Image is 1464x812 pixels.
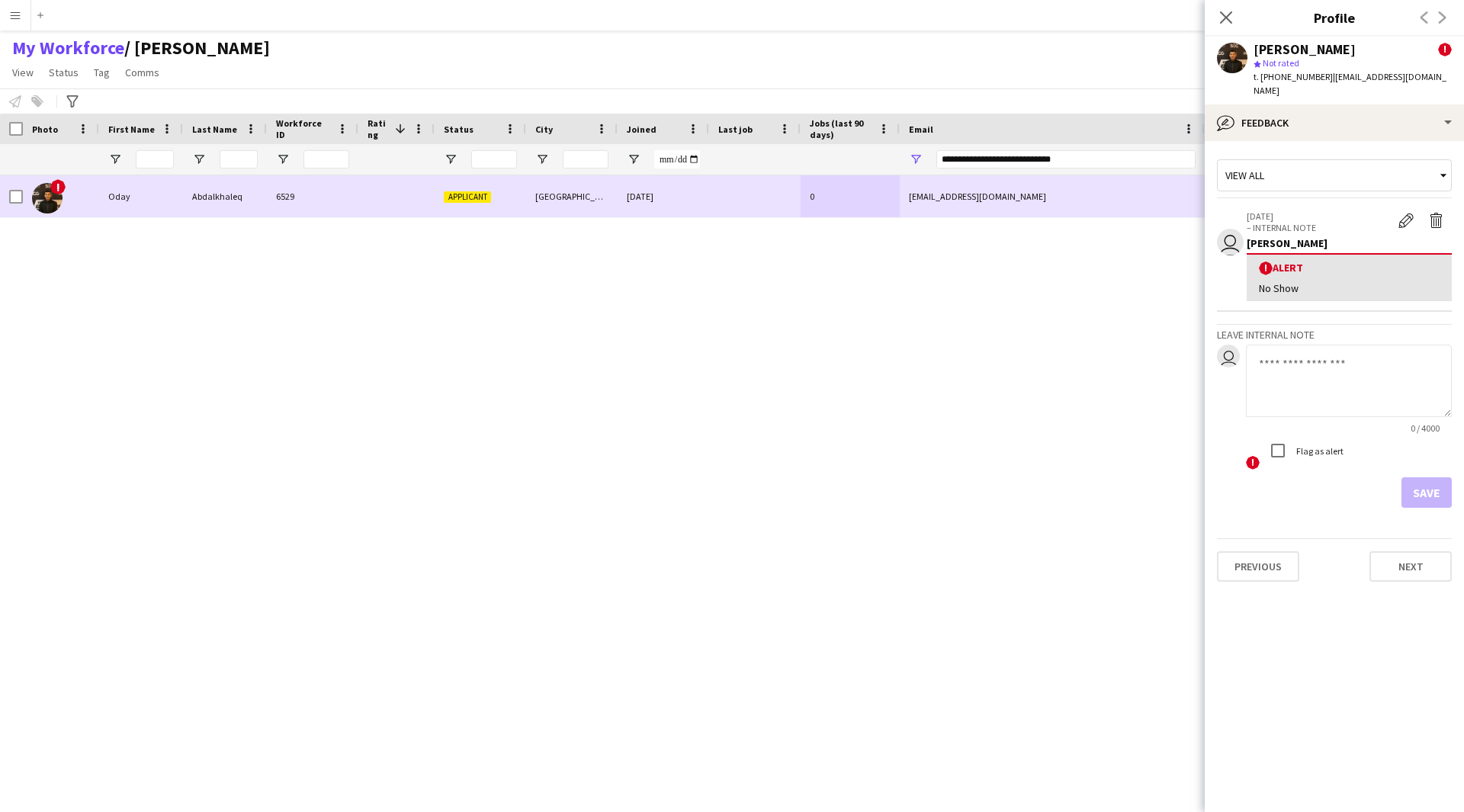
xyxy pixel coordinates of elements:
div: No Show [1259,281,1440,295]
span: Status [49,66,79,79]
div: Alert [1259,261,1440,275]
span: View all [1225,168,1264,182]
div: [PERSON_NAME] [1254,43,1356,56]
a: View [6,63,40,82]
span: ! [1246,456,1260,470]
span: City [535,124,553,135]
input: Email Filter Input [936,150,1196,168]
button: Open Filter Menu [444,152,457,166]
a: My Workforce [12,37,124,59]
input: Joined Filter Input [654,150,700,168]
button: Open Filter Menu [909,152,923,166]
span: Rating [368,117,389,140]
button: Open Filter Menu [627,152,640,166]
a: Status [43,63,85,82]
button: Open Filter Menu [108,152,122,166]
button: Next [1369,551,1452,582]
div: Oday [99,175,183,217]
span: ! [50,179,66,194]
p: – INTERNAL NOTE [1247,222,1391,233]
span: Musab Alamri [124,37,270,59]
span: Photo [32,124,58,135]
span: Comms [125,66,159,79]
span: Joined [627,124,657,135]
label: Flag as alert [1293,445,1344,457]
input: Workforce ID Filter Input [303,150,349,168]
span: 0 / 4000 [1398,422,1452,434]
span: Status [444,124,474,135]
div: [DATE] [618,175,709,217]
span: t. [PHONE_NUMBER] [1254,71,1333,82]
h3: Leave internal note [1217,328,1452,342]
span: | [EMAIL_ADDRESS][DOMAIN_NAME] [1254,71,1446,96]
button: Open Filter Menu [192,152,206,166]
app-action-btn: Advanced filters [63,92,82,111]
input: Last Name Filter Input [220,150,258,168]
p: [DATE] [1247,210,1391,222]
h3: Profile [1205,8,1464,27]
button: Open Filter Menu [276,152,290,166]
span: Not rated [1263,57,1299,69]
input: City Filter Input [563,150,608,168]
span: Email [909,124,933,135]
div: [EMAIL_ADDRESS][DOMAIN_NAME] [900,175,1205,217]
input: Status Filter Input [471,150,517,168]
button: Previous [1217,551,1299,582]
span: ! [1438,43,1452,56]
div: 6529 [267,175,358,217]
span: Jobs (last 90 days) [810,117,872,140]
span: View [12,66,34,79]
span: Workforce ID [276,117,331,140]
span: Last Name [192,124,237,135]
a: Tag [88,63,116,82]
div: Feedback [1205,104,1464,141]
input: First Name Filter Input [136,150,174,168]
span: Applicant [444,191,491,203]
span: First Name [108,124,155,135]
div: [PERSON_NAME] [1247,236,1452,250]
div: [GEOGRAPHIC_DATA] [526,175,618,217]
span: Tag [94,66,110,79]
img: Oday Abdalkhaleq [32,183,63,213]
div: 0 [801,175,900,217]
button: Open Filter Menu [535,152,549,166]
span: Last job [718,124,753,135]
span: ! [1259,262,1273,275]
a: Comms [119,63,165,82]
div: Abdalkhaleq [183,175,267,217]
